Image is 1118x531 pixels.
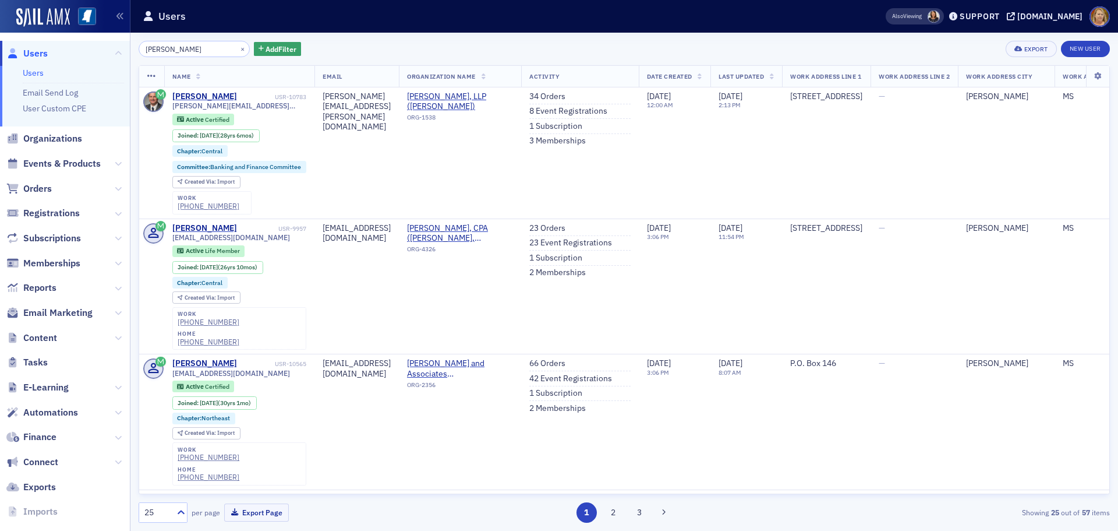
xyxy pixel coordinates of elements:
[224,504,289,522] button: Export Page
[407,92,513,112] a: [PERSON_NAME], LLP ([PERSON_NAME])
[172,129,260,142] div: Joined: 1997-02-11 00:00:00
[6,257,80,270] a: Memberships
[172,114,235,125] div: Active: Active: Certified
[186,382,205,391] span: Active
[200,131,218,139] span: [DATE]
[177,414,201,422] span: Chapter :
[529,374,612,384] a: 42 Event Registrations
[177,279,222,287] a: Chapter:Central
[1017,11,1082,22] div: [DOMAIN_NAME]
[794,507,1110,518] div: Showing out of items
[647,233,669,241] time: 3:06 PM
[200,399,251,407] div: (30yrs 1mo)
[200,132,254,139] div: (28yrs 6mos)
[407,381,513,393] div: ORG-2356
[16,8,70,27] img: SailAMX
[1089,6,1110,27] span: Profile
[23,356,48,369] span: Tasks
[6,207,80,220] a: Registrations
[6,232,81,245] a: Subscriptions
[928,10,940,23] span: Noma Burge
[178,453,239,462] a: [PHONE_NUMBER]
[172,427,240,439] div: Created Via: Import
[23,431,56,444] span: Finance
[529,358,565,369] a: 66 Orders
[1080,507,1092,518] strong: 57
[719,368,741,377] time: 8:07 AM
[407,223,513,244] a: [PERSON_NAME], CPA ([PERSON_NAME], [GEOGRAPHIC_DATA])
[647,72,692,80] span: Date Created
[23,157,101,170] span: Events & Products
[172,291,240,304] div: Created Via: Import
[23,307,93,319] span: Email Marketing
[23,481,56,494] span: Exports
[205,115,229,124] span: Certified
[966,223,1046,234] div: [PERSON_NAME]
[6,381,69,394] a: E-Learning
[177,279,201,287] span: Chapter :
[1024,46,1048,52] div: Export
[178,195,239,202] div: work
[172,145,228,157] div: Chapter:
[172,223,237,234] a: [PERSON_NAME]
[178,132,200,139] span: Joined :
[177,247,239,255] a: Active Life Member
[23,257,80,270] span: Memberships
[172,358,237,369] a: [PERSON_NAME]
[529,92,565,102] a: 34 Orders
[172,161,307,173] div: Committee:
[178,399,200,407] span: Joined :
[6,182,52,195] a: Orders
[23,406,78,419] span: Automations
[177,147,201,155] span: Chapter :
[23,456,58,469] span: Connect
[177,115,229,123] a: Active Certified
[892,12,922,20] span: Viewing
[186,247,205,255] span: Active
[529,403,586,414] a: 2 Memberships
[407,358,513,379] span: Lindsey, Davis and Associates (Ripley, MS)
[172,381,235,392] div: Active: Active: Certified
[172,413,236,424] div: Chapter:
[178,337,239,346] a: [PHONE_NUMBER]
[1007,12,1087,20] button: [DOMAIN_NAME]
[23,505,58,518] span: Imports
[647,368,669,377] time: 3:06 PM
[178,318,239,326] a: [PHONE_NUMBER]
[6,431,56,444] a: Finance
[23,87,78,98] a: Email Send Log
[172,72,191,80] span: Name
[205,247,240,255] span: Life Member
[892,12,903,20] div: Also
[177,163,301,171] a: Committee:Banking and Finance Committee
[1049,507,1061,518] strong: 25
[529,72,560,80] span: Activity
[6,307,93,319] a: Email Marketing
[172,101,307,110] span: [PERSON_NAME][EMAIL_ADDRESS][PERSON_NAME][DOMAIN_NAME]
[192,507,220,518] label: per page
[719,101,741,109] time: 2:13 PM
[200,263,218,271] span: [DATE]
[960,11,1000,22] div: Support
[23,182,52,195] span: Orders
[177,163,210,171] span: Committee :
[719,223,742,233] span: [DATE]
[172,396,257,409] div: Joined: 1995-07-06 00:00:00
[603,502,623,523] button: 2
[158,9,186,23] h1: Users
[966,72,1032,80] span: Work Address City
[178,473,239,481] div: [PHONE_NUMBER]
[178,466,239,473] div: home
[239,225,306,233] div: USR-9957
[6,157,101,170] a: Events & Products
[23,381,69,394] span: E-Learning
[529,238,612,248] a: 23 Event Registrations
[407,245,513,257] div: ORG-4326
[239,360,306,368] div: USR-10565
[172,92,237,102] a: [PERSON_NAME]
[407,223,513,244] span: Charles P. Davis, Jr., CPA (Benton, MS)
[790,92,862,102] div: [STREET_ADDRESS]
[185,179,235,185] div: Import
